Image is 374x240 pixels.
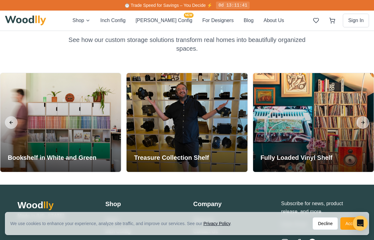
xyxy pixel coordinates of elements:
[5,16,46,25] img: Woodlly
[17,200,93,211] h2: Wood
[8,153,96,162] h3: Bookshelf in White and Green
[340,217,364,230] button: Accept
[73,16,90,25] button: Shop
[264,16,284,25] button: About Us
[343,14,369,27] button: Sign In
[204,221,230,226] a: Privacy Policy
[67,35,307,53] p: See how our custom storage solutions transform real homes into beautifully organized spaces.
[134,153,209,162] h3: Treasure Collection Shelf
[105,200,181,208] h3: Shop
[261,153,333,162] h3: Fully Loaded Vinyl Shelf
[216,2,250,9] div: 0d 13:11:41
[136,16,192,25] button: [PERSON_NAME] ConfigNEW
[100,16,126,25] button: Inch Config
[353,216,368,231] div: Open Intercom Messenger
[193,200,269,208] h3: Company
[281,200,357,215] p: Subscribe for news, product release, and more.
[124,3,212,8] span: ⏱️ Trade Speed for Savings – You Decide ⚡
[10,220,237,227] div: We use cookies to enhance your experience, analyze site traffic, and improve our services. See our .
[184,13,194,18] span: NEW
[202,16,233,25] button: For Designers
[43,200,54,210] span: lly
[244,16,254,25] button: Blog
[313,217,338,230] button: Decline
